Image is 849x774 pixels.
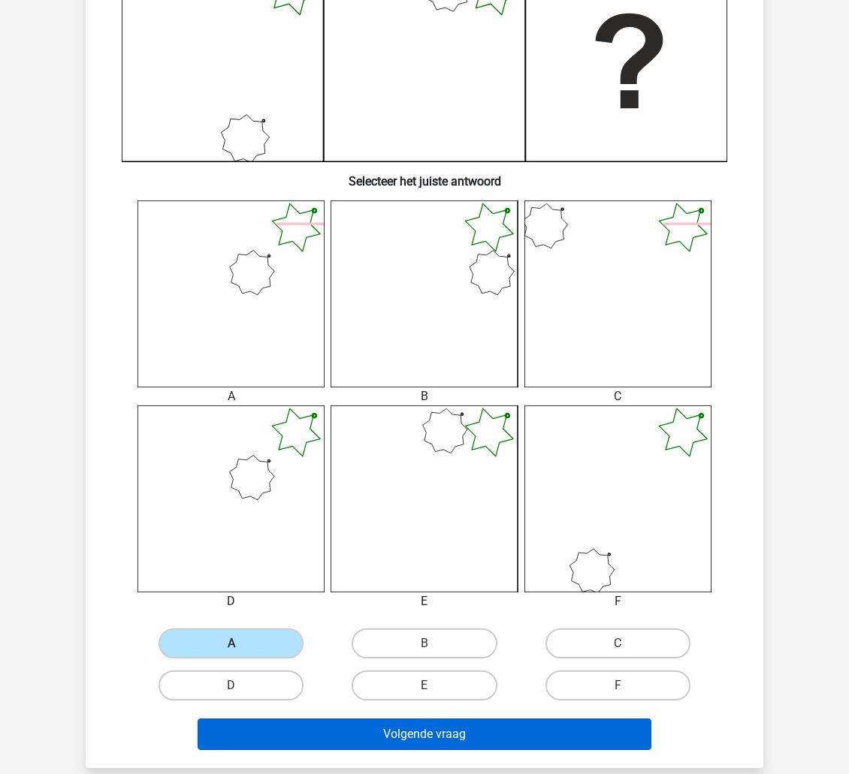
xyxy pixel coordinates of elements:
[352,670,497,700] label: E
[319,592,529,610] div: E
[126,387,336,405] div: A
[513,387,723,405] div: C
[545,670,690,700] label: F
[159,628,304,658] label: A
[159,670,304,700] label: D
[513,592,723,610] div: F
[126,592,336,610] div: D
[319,387,529,405] div: B
[110,162,739,188] h6: Selecteer het juiste antwoord
[545,628,690,658] label: C
[198,718,652,750] button: Volgende vraag
[352,628,497,658] label: B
